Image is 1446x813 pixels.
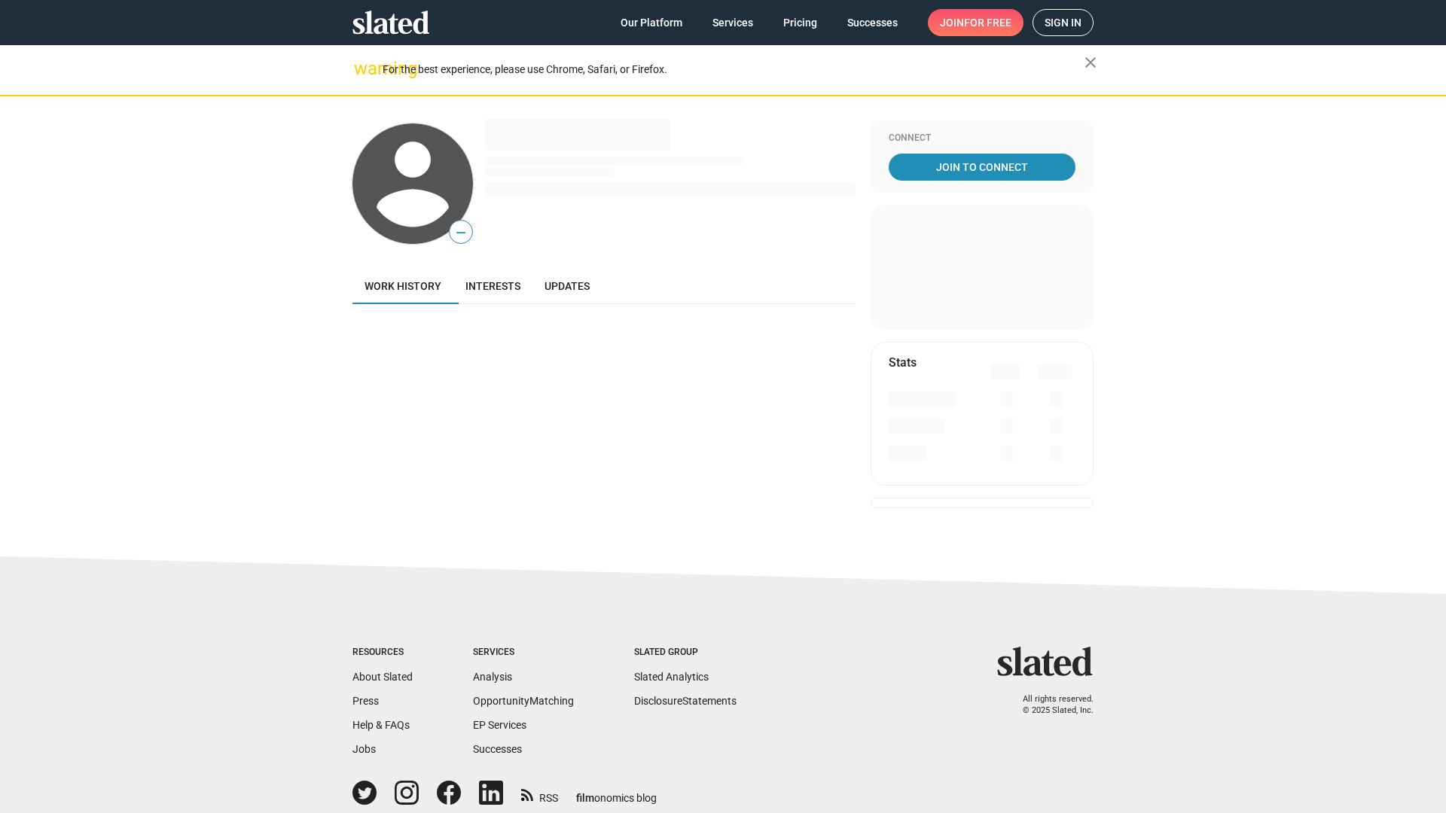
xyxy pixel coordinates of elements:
span: Our Platform [621,9,682,36]
a: Slated Analytics [634,671,709,683]
a: Successes [473,743,522,755]
span: Work history [365,280,441,292]
div: Slated Group [634,647,737,659]
a: Services [700,9,765,36]
span: film [576,792,594,804]
a: Sign in [1033,9,1094,36]
mat-card-title: Stats [889,355,917,370]
a: Jobs [352,743,376,755]
div: For the best experience, please use Chrome, Safari, or Firefox. [383,59,1084,80]
span: Updates [545,280,590,292]
a: RSS [521,782,558,805]
div: Services [473,647,574,659]
mat-icon: close [1081,53,1100,72]
span: Pricing [783,9,817,36]
a: Work history [352,268,453,304]
a: Analysis [473,671,512,683]
span: Interests [465,280,520,292]
span: — [450,223,472,242]
a: Help & FAQs [352,719,410,731]
span: Services [712,9,753,36]
a: DisclosureStatements [634,695,737,707]
a: Successes [835,9,910,36]
a: Pricing [771,9,829,36]
a: Join To Connect [889,154,1075,181]
a: EP Services [473,719,526,731]
span: Successes [847,9,898,36]
mat-icon: warning [354,59,372,78]
a: filmonomics blog [576,779,657,805]
a: Updates [532,268,602,304]
a: Joinfor free [928,9,1023,36]
a: Press [352,695,379,707]
div: Resources [352,647,413,659]
a: OpportunityMatching [473,695,574,707]
div: Connect [889,132,1075,145]
span: for free [964,9,1011,36]
span: Join To Connect [892,154,1072,181]
span: Join [940,9,1011,36]
span: Sign in [1045,10,1081,35]
a: Our Platform [609,9,694,36]
a: Interests [453,268,532,304]
p: All rights reserved. © 2025 Slated, Inc. [1007,694,1094,716]
a: About Slated [352,671,413,683]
